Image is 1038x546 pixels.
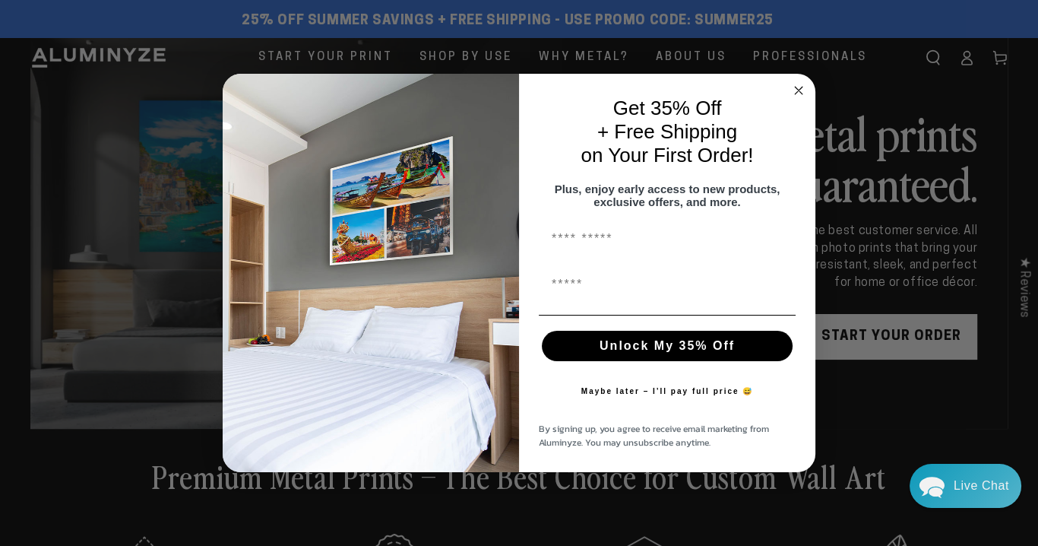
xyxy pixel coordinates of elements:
div: Contact Us Directly [954,464,1009,508]
span: + Free Shipping [597,120,737,143]
button: Unlock My 35% Off [542,331,793,361]
div: Chat widget toggle [910,464,1021,508]
span: By signing up, you agree to receive email marketing from Aluminyze. You may unsubscribe anytime. [539,422,769,449]
span: Plus, enjoy early access to new products, exclusive offers, and more. [555,183,780,208]
span: on Your First Order! [581,144,754,167]
img: 728e4f65-7e6c-44e2-b7d1-0292a396982f.jpeg [223,74,519,472]
button: Maybe later – I’ll pay full price 😅 [574,376,761,407]
button: Close dialog [790,81,808,100]
span: Get 35% Off [613,97,722,119]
